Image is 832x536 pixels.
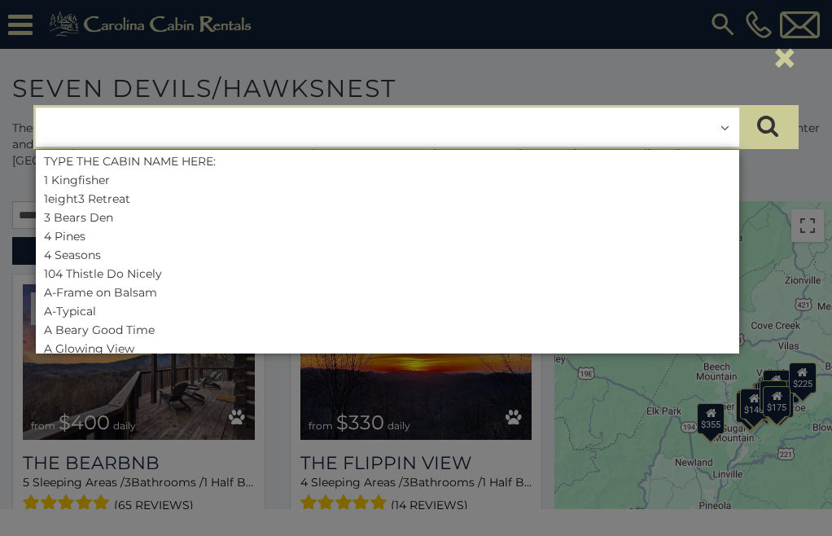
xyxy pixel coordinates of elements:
li: A Beary Good Time [36,323,739,337]
li: TYPE THE CABIN NAME HERE: [36,154,739,169]
li: A Glowing View [36,341,739,356]
li: 4 Pines [36,229,739,244]
li: 4 Seasons [36,248,739,262]
li: A-Typical [36,304,739,319]
li: 3 Bears Den [36,210,739,225]
li: 1eight3 Retreat [36,191,739,206]
button: × [771,35,799,81]
li: 104 Thistle Do Nicely [36,266,739,281]
li: A-Frame on Balsam [36,285,739,300]
li: 1 Kingfisher [36,173,739,187]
